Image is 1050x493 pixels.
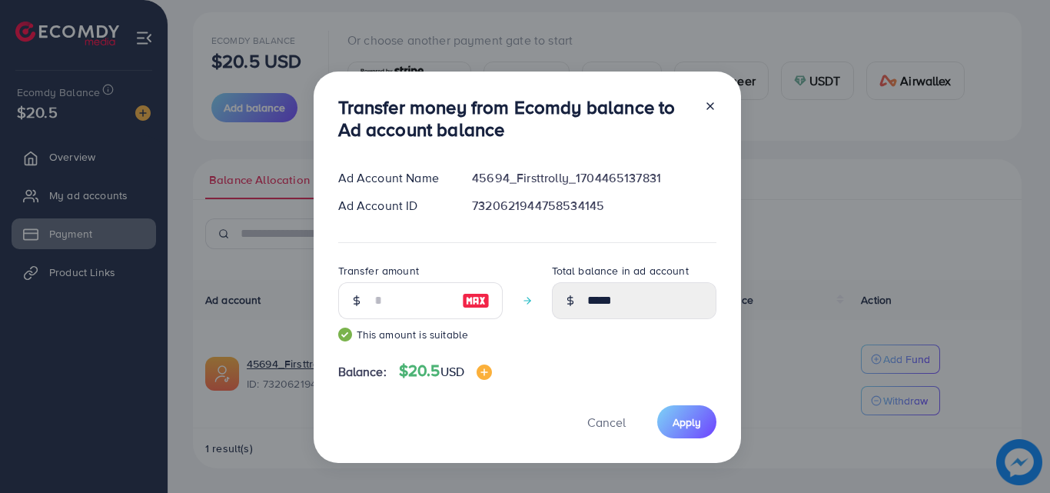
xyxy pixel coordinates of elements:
button: Cancel [568,405,645,438]
span: Balance: [338,363,387,381]
h4: $20.5 [399,361,492,381]
small: This amount is suitable [338,327,503,342]
h3: Transfer money from Ecomdy balance to Ad account balance [338,96,692,141]
img: image [462,291,490,310]
div: Ad Account Name [326,169,460,187]
div: 45694_Firsttrolly_1704465137831 [460,169,728,187]
span: Cancel [587,414,626,431]
label: Transfer amount [338,263,419,278]
div: 7320621944758534145 [460,197,728,215]
div: Ad Account ID [326,197,460,215]
img: image [477,365,492,380]
span: Apply [673,415,701,430]
button: Apply [657,405,716,438]
label: Total balance in ad account [552,263,689,278]
img: guide [338,328,352,341]
span: USD [440,363,464,380]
